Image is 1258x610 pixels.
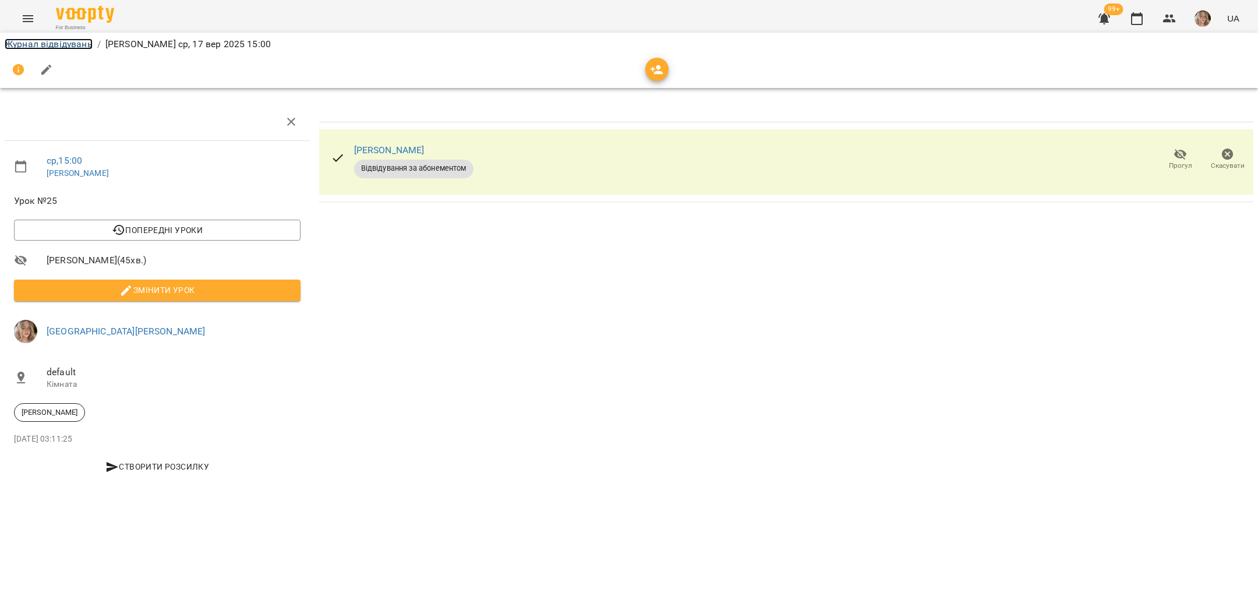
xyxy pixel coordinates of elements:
[14,433,301,445] p: [DATE] 03:11:25
[19,460,296,474] span: Створити розсилку
[14,403,85,422] div: [PERSON_NAME]
[23,223,291,237] span: Попередні уроки
[47,379,301,390] p: Кімната
[105,37,271,51] p: [PERSON_NAME] ср, 17 вер 2025 15:00
[56,24,114,31] span: For Business
[354,144,425,156] a: [PERSON_NAME]
[14,220,301,241] button: Попередні уроки
[47,253,301,267] span: [PERSON_NAME] ( 45 хв. )
[14,5,42,33] button: Menu
[14,456,301,477] button: Створити розсилку
[1227,12,1239,24] span: UA
[97,37,101,51] li: /
[5,38,93,50] a: Журнал відвідувань
[14,280,301,301] button: Змінити урок
[56,6,114,23] img: Voopty Logo
[1204,143,1251,176] button: Скасувати
[1222,8,1244,29] button: UA
[354,163,473,174] span: Відвідування за абонементом
[15,407,84,418] span: [PERSON_NAME]
[47,155,82,166] a: ср , 15:00
[1195,10,1211,27] img: 96e0e92443e67f284b11d2ea48a6c5b1.jpg
[1157,143,1204,176] button: Прогул
[14,194,301,208] span: Урок №25
[47,365,301,379] span: default
[1104,3,1123,15] span: 99+
[1211,161,1245,171] span: Скасувати
[5,37,1253,51] nav: breadcrumb
[14,320,37,343] img: 96e0e92443e67f284b11d2ea48a6c5b1.jpg
[47,326,205,337] a: [GEOGRAPHIC_DATA][PERSON_NAME]
[23,283,291,297] span: Змінити урок
[47,168,109,178] a: [PERSON_NAME]
[1169,161,1192,171] span: Прогул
